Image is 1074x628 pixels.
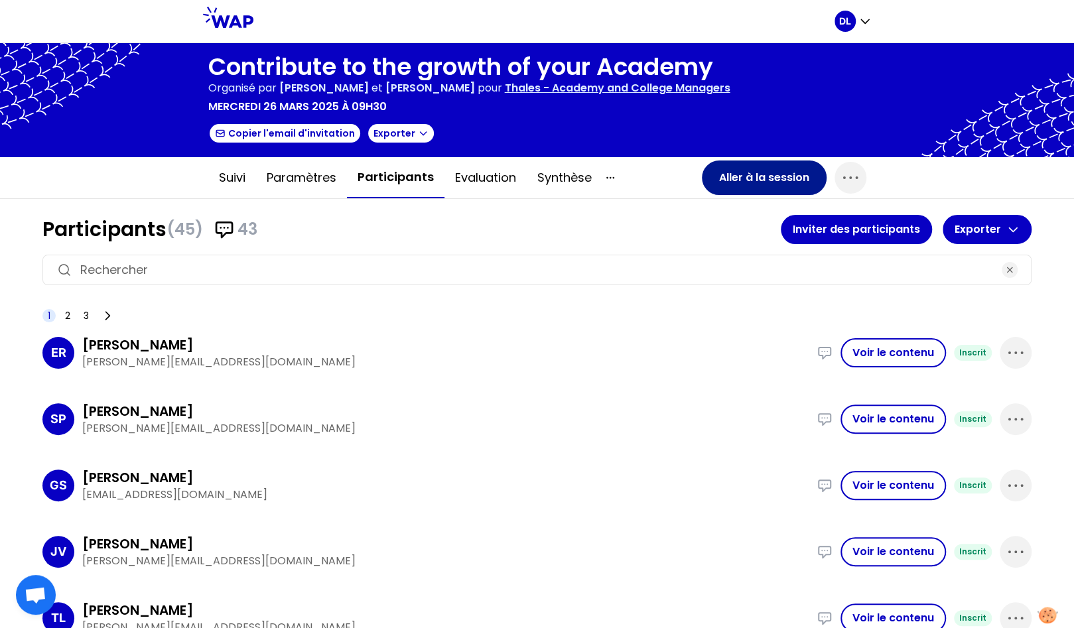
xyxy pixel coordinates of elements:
p: GS [50,476,67,495]
h3: [PERSON_NAME] [82,402,194,420]
p: TL [51,609,66,627]
p: [PERSON_NAME][EMAIL_ADDRESS][DOMAIN_NAME] [82,553,809,569]
p: [EMAIL_ADDRESS][DOMAIN_NAME] [82,487,809,503]
p: Thales - Academy and College Managers [505,80,730,96]
div: Inscrit [954,544,992,560]
span: 43 [237,219,257,240]
button: Paramètres [256,158,347,198]
div: Inscrit [954,477,992,493]
span: (45) [167,219,203,240]
button: DL [835,11,872,32]
button: Inviter des participants [781,215,932,244]
div: Inscrit [954,411,992,427]
h3: [PERSON_NAME] [82,601,194,619]
span: [PERSON_NAME] [385,80,475,95]
div: Inscrit [954,610,992,626]
p: Organisé par [208,80,277,96]
button: Voir le contenu [840,405,946,434]
span: [PERSON_NAME] [279,80,369,95]
input: Rechercher [80,261,994,279]
h3: [PERSON_NAME] [82,468,194,487]
div: Ouvrir le chat [16,575,56,615]
button: Voir le contenu [840,338,946,367]
button: Exporter [367,123,435,144]
h3: [PERSON_NAME] [82,336,194,354]
button: Voir le contenu [840,471,946,500]
h1: Contribute to the growth of your Academy [208,54,730,80]
button: Synthèse [527,158,602,198]
button: Copier l'email d'invitation [208,123,362,144]
p: ER [51,344,66,362]
h1: Participants [42,218,781,241]
button: Aller à la session [702,160,827,195]
p: [PERSON_NAME][EMAIL_ADDRESS][DOMAIN_NAME] [82,420,809,436]
button: Exporter [943,215,1032,244]
h3: [PERSON_NAME] [82,534,194,553]
span: 1 [48,309,50,322]
p: [PERSON_NAME][EMAIL_ADDRESS][DOMAIN_NAME] [82,354,809,370]
p: pour [478,80,502,96]
p: DL [839,15,851,28]
p: mercredi 26 mars 2025 à 09h30 [208,99,387,115]
button: Evaluation [444,158,527,198]
button: Suivi [208,158,256,198]
p: SP [50,410,66,428]
span: 2 [65,309,70,322]
span: 3 [84,309,89,322]
button: Voir le contenu [840,537,946,566]
button: Participants [347,157,444,198]
div: Inscrit [954,345,992,361]
p: JV [50,542,66,561]
p: et [279,80,475,96]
